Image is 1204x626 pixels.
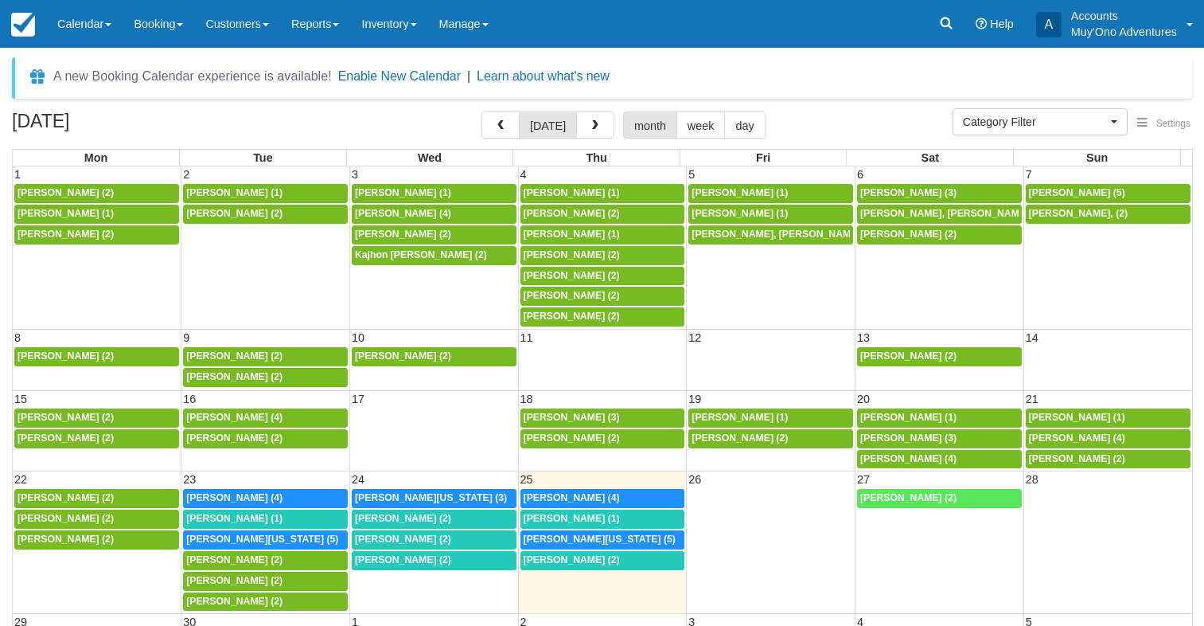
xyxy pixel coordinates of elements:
[18,229,114,240] span: [PERSON_NAME] (2)
[976,18,987,29] i: Help
[186,492,282,503] span: [PERSON_NAME] (4)
[186,350,282,362] span: [PERSON_NAME] (2)
[963,114,1107,130] span: Category Filter
[181,473,197,486] span: 23
[1026,205,1190,224] a: [PERSON_NAME], (2)
[350,168,360,181] span: 3
[13,168,22,181] span: 1
[692,208,788,219] span: [PERSON_NAME] (1)
[1029,412,1125,423] span: [PERSON_NAME] (1)
[1026,409,1190,428] a: [PERSON_NAME] (1)
[692,187,788,198] span: [PERSON_NAME] (1)
[860,412,957,423] span: [PERSON_NAME] (1)
[520,225,685,245] a: [PERSON_NAME] (1)
[18,492,114,503] span: [PERSON_NAME] (2)
[186,513,282,524] span: [PERSON_NAME] (1)
[860,492,957,503] span: [PERSON_NAME] (2)
[520,267,685,286] a: [PERSON_NAME] (2)
[53,67,332,86] div: A new Booking Calendar experience is available!
[84,151,108,164] span: Mon
[1036,12,1062,37] div: A
[524,432,620,444] span: [PERSON_NAME] (2)
[524,187,620,198] span: [PERSON_NAME] (1)
[181,168,191,181] span: 2
[352,225,516,245] a: [PERSON_NAME] (2)
[355,513,451,524] span: [PERSON_NAME] (2)
[524,229,620,240] span: [PERSON_NAME] (1)
[520,530,685,550] a: [PERSON_NAME][US_STATE] (5)
[688,409,853,428] a: [PERSON_NAME] (1)
[355,187,451,198] span: [PERSON_NAME] (1)
[183,489,348,508] a: [PERSON_NAME] (4)
[860,208,1043,219] span: [PERSON_NAME], [PERSON_NAME] (2)
[350,331,366,344] span: 10
[14,530,179,550] a: [PERSON_NAME] (2)
[857,429,1022,448] a: [PERSON_NAME] (3)
[857,450,1022,469] a: [PERSON_NAME] (4)
[352,184,516,203] a: [PERSON_NAME] (1)
[520,551,685,570] a: [PERSON_NAME] (2)
[352,510,516,529] a: [PERSON_NAME] (2)
[18,208,114,219] span: [PERSON_NAME] (1)
[524,311,620,322] span: [PERSON_NAME] (2)
[18,187,114,198] span: [PERSON_NAME] (2)
[857,409,1022,428] a: [PERSON_NAME] (1)
[14,225,179,245] a: [PERSON_NAME] (2)
[1024,473,1040,486] span: 28
[18,513,114,524] span: [PERSON_NAME] (2)
[623,112,677,139] button: month
[1029,187,1125,198] span: [PERSON_NAME] (5)
[1024,393,1040,405] span: 21
[18,412,114,423] span: [PERSON_NAME] (2)
[857,184,1022,203] a: [PERSON_NAME] (3)
[186,554,282,565] span: [PERSON_NAME] (2)
[183,530,348,550] a: [PERSON_NAME][US_STATE] (5)
[756,151,770,164] span: Fri
[520,184,685,203] a: [PERSON_NAME] (1)
[1026,429,1190,448] a: [PERSON_NAME] (4)
[181,331,191,344] span: 9
[183,510,348,529] a: [PERSON_NAME] (1)
[186,187,282,198] span: [PERSON_NAME] (1)
[1128,112,1200,135] button: Settings
[1086,151,1108,164] span: Sun
[520,287,685,306] a: [PERSON_NAME] (2)
[860,187,957,198] span: [PERSON_NAME] (3)
[467,69,470,83] span: |
[186,575,282,586] span: [PERSON_NAME] (2)
[186,432,282,444] span: [PERSON_NAME] (2)
[520,205,685,224] a: [PERSON_NAME] (2)
[18,534,114,545] span: [PERSON_NAME] (2)
[13,331,22,344] span: 8
[520,429,685,448] a: [PERSON_NAME] (2)
[687,168,696,181] span: 5
[520,307,685,327] a: [PERSON_NAME] (2)
[692,432,788,444] span: [PERSON_NAME] (2)
[355,534,451,545] span: [PERSON_NAME] (2)
[350,473,366,486] span: 24
[14,409,179,428] a: [PERSON_NAME] (2)
[688,429,853,448] a: [PERSON_NAME] (2)
[857,489,1022,508] a: [PERSON_NAME] (2)
[687,473,703,486] span: 26
[855,331,871,344] span: 13
[352,530,516,550] a: [PERSON_NAME] (2)
[355,554,451,565] span: [PERSON_NAME] (2)
[186,596,282,607] span: [PERSON_NAME] (2)
[676,112,726,139] button: week
[688,225,853,245] a: [PERSON_NAME], [PERSON_NAME] (2)
[338,68,461,84] button: Enable New Calendar
[1026,184,1190,203] a: [PERSON_NAME] (5)
[692,229,875,240] span: [PERSON_NAME], [PERSON_NAME] (2)
[186,371,282,382] span: [PERSON_NAME] (2)
[12,112,213,141] h2: [DATE]
[352,551,516,570] a: [PERSON_NAME] (2)
[857,225,1022,245] a: [PERSON_NAME] (2)
[520,510,685,529] a: [PERSON_NAME] (1)
[1029,453,1125,464] span: [PERSON_NAME] (2)
[181,393,197,405] span: 16
[418,151,442,164] span: Wed
[524,513,620,524] span: [PERSON_NAME] (1)
[183,368,348,387] a: [PERSON_NAME] (2)
[520,246,685,265] a: [PERSON_NAME] (2)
